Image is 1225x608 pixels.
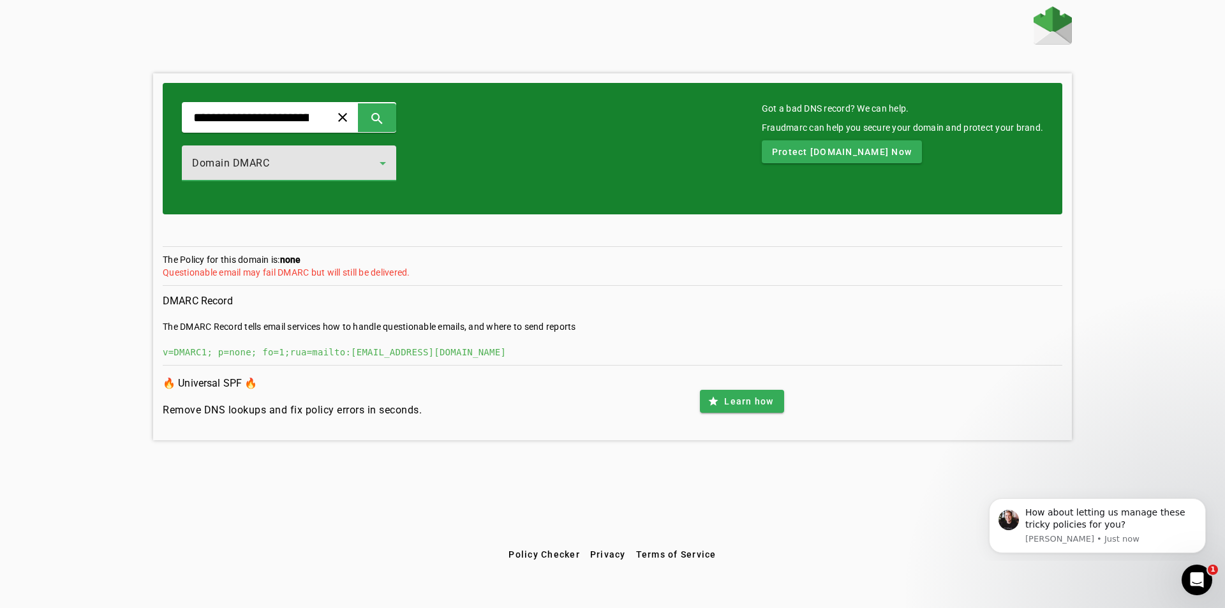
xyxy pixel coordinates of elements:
h3: DMARC Record [163,292,1062,310]
div: The DMARC Record tells email services how to handle questionable emails, and where to send reports [163,320,1062,333]
button: Policy Checker [503,543,585,566]
button: Protect [DOMAIN_NAME] Now [762,140,922,163]
span: Domain DMARC [192,157,269,169]
span: Policy Checker [509,549,580,560]
span: Protect [DOMAIN_NAME] Now [772,145,912,158]
span: 1 [1208,565,1218,575]
mat-card-title: Got a bad DNS record? We can help. [762,102,1043,115]
strong: none [280,255,301,265]
div: Questionable email may fail DMARC but will still be delivered. [163,266,1062,279]
span: Privacy [590,549,626,560]
span: Learn how [724,395,773,408]
h3: 🔥 Universal SPF 🔥 [163,374,422,392]
button: Terms of Service [631,543,722,566]
iframe: Intercom notifications message [970,487,1225,561]
a: Home [1034,6,1072,48]
div: v=DMARC1; p=none; fo=1;rua=mailto:[EMAIL_ADDRESS][DOMAIN_NAME] [163,346,1062,359]
iframe: Intercom live chat [1182,565,1212,595]
div: Fraudmarc can help you secure your domain and protect your brand. [762,121,1043,134]
span: Terms of Service [636,549,716,560]
h4: Remove DNS lookups and fix policy errors in seconds. [163,403,422,418]
img: Fraudmarc Logo [1034,6,1072,45]
button: Privacy [585,543,631,566]
section: The Policy for this domain is: [163,253,1062,286]
button: Learn how [700,390,783,413]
